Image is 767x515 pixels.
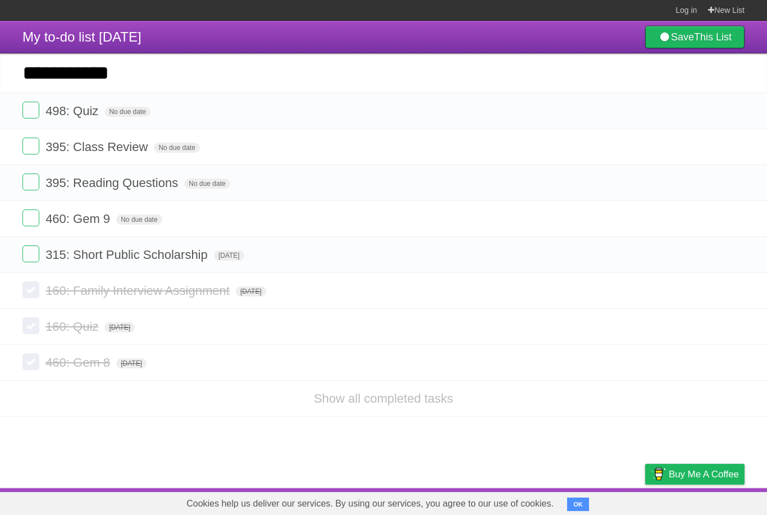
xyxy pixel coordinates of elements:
span: 315: Short Public Scholarship [45,248,211,262]
label: Done [22,174,39,190]
label: Done [22,138,39,154]
label: Done [22,281,39,298]
a: Suggest a feature [674,491,745,512]
span: My to-do list [DATE] [22,29,141,44]
a: Privacy [631,491,660,512]
label: Done [22,245,39,262]
label: Done [22,102,39,119]
span: Buy me a coffee [669,464,739,484]
span: [DATE] [214,250,244,261]
span: 160: Quiz [45,320,101,334]
label: Done [22,353,39,370]
a: Developers [533,491,578,512]
span: 498: Quiz [45,104,101,118]
label: Done [22,209,39,226]
span: No due date [104,107,150,117]
a: About [496,491,519,512]
span: 395: Class Review [45,140,150,154]
a: Buy me a coffee [645,464,745,485]
span: 460: Gem 8 [45,356,113,370]
a: Terms [592,491,617,512]
span: 395: Reading Questions [45,176,181,190]
b: This List [694,31,732,43]
a: SaveThis List [645,26,745,48]
span: Cookies help us deliver our services. By using our services, you agree to our use of cookies. [175,493,565,515]
span: 460: Gem 9 [45,212,113,226]
img: Buy me a coffee [651,464,666,484]
span: No due date [154,143,199,153]
span: [DATE] [116,358,147,368]
span: No due date [184,179,230,189]
button: OK [567,498,589,511]
span: No due date [116,215,162,225]
label: Done [22,317,39,334]
span: [DATE] [236,286,266,297]
span: [DATE] [104,322,135,332]
span: 160: Family Interview Assignment [45,284,232,298]
a: Show all completed tasks [314,391,453,405]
